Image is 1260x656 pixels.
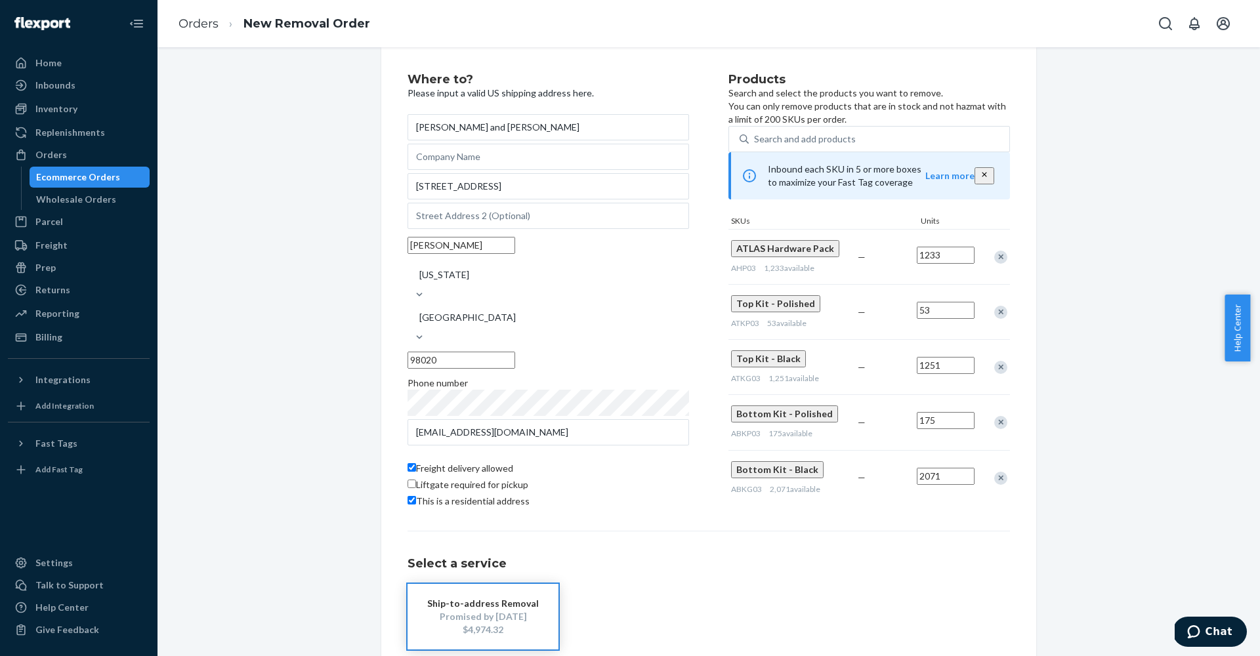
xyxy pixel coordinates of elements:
[925,169,975,182] button: Learn more
[35,464,83,475] div: Add Fast Tag
[1181,10,1207,37] button: Open notifications
[35,215,63,228] div: Parcel
[736,464,818,475] span: Bottom Kit - Black
[8,597,150,618] a: Help Center
[35,579,104,592] div: Talk to Support
[408,352,515,369] input: ZIP Code
[858,251,866,262] span: —
[994,306,1007,319] div: Remove Item
[35,623,99,636] div: Give Feedback
[8,303,150,324] a: Reporting
[8,552,150,573] a: Settings
[418,268,419,281] input: [US_STATE]
[408,558,1010,571] h1: Select a service
[731,461,824,478] button: Bottom Kit - Black
[736,353,801,364] span: Top Kit - Black
[35,601,89,614] div: Help Center
[243,16,370,31] a: New Removal Order
[731,428,761,438] span: ABKP03
[8,396,150,417] a: Add Integration
[419,311,516,324] div: [GEOGRAPHIC_DATA]
[918,215,977,229] div: Units
[8,279,150,300] a: Returns
[408,377,468,388] span: Phone number
[408,144,689,170] input: Company Name
[768,428,812,438] span: 175 available
[8,575,150,596] button: Talk to Support
[8,619,150,640] button: Give Feedback
[728,215,918,229] div: SKUs
[1152,10,1179,37] button: Open Search Box
[736,243,834,254] span: ATLAS Hardware Pack
[1175,617,1247,649] iframe: Opens a widget where you can chat to one of our agents
[408,480,416,488] input: Liftgate required for pickup
[917,302,975,319] input: Quantity
[8,75,150,96] a: Inbounds
[35,79,75,92] div: Inbounds
[994,416,1007,429] div: Remove Item
[35,373,91,386] div: Integrations
[30,189,150,210] a: Wholesale Orders
[408,203,689,229] input: Street Address 2 (Optional)
[35,261,56,274] div: Prep
[858,417,866,428] span: —
[736,298,815,309] span: Top Kit - Polished
[975,167,994,184] button: close
[35,102,77,115] div: Inventory
[1210,10,1236,37] button: Open account menu
[178,16,219,31] a: Orders
[35,126,105,139] div: Replenishments
[917,468,975,485] input: Quantity
[731,484,762,494] span: ABKG03
[408,419,689,445] input: Email (Required)
[1225,295,1250,361] button: Help Center
[768,373,819,383] span: 1,251 available
[14,17,70,30] img: Flexport logo
[408,87,689,100] p: Please input a valid US shipping address here.
[416,495,530,506] span: This is a residential address
[408,584,558,649] button: Ship-to-address RemovalPromised by [DATE]$4,974.32
[994,361,1007,374] div: Remove Item
[8,257,150,278] a: Prep
[408,463,416,472] input: Freight delivery allowed
[8,459,150,480] a: Add Fast Tag
[8,433,150,454] button: Fast Tags
[123,10,150,37] button: Close Navigation
[8,52,150,73] a: Home
[917,412,975,429] input: Quantity
[35,556,73,569] div: Settings
[408,114,689,140] input: First & Last Name
[8,122,150,143] a: Replenishments
[767,318,807,328] span: 53 available
[416,462,513,474] span: Freight delivery allowed
[858,472,866,483] span: —
[427,623,539,636] div: $4,974.32
[35,400,94,411] div: Add Integration
[731,263,756,273] span: AHP03
[35,331,62,344] div: Billing
[994,251,1007,264] div: Remove Item
[8,98,150,119] a: Inventory
[994,472,1007,485] div: Remove Item
[427,610,539,623] div: Promised by [DATE]
[35,56,62,70] div: Home
[736,408,833,419] span: Bottom Kit - Polished
[408,173,689,199] input: Street Address
[731,405,838,422] button: Bottom Kit - Polished
[8,327,150,348] a: Billing
[35,148,67,161] div: Orders
[858,361,866,373] span: —
[35,437,77,450] div: Fast Tags
[728,152,1010,199] div: Inbound each SKU in 5 or more boxes to maximize your Fast Tag coverage
[416,479,528,490] span: Liftgate required for pickup
[731,373,761,383] span: ATKG03
[35,307,79,320] div: Reporting
[35,239,68,252] div: Freight
[419,268,469,281] div: [US_STATE]
[731,318,759,328] span: ATKP03
[731,240,839,257] button: ATLAS Hardware Pack
[36,171,120,184] div: Ecommerce Orders
[418,311,419,324] input: [GEOGRAPHIC_DATA]
[917,357,975,374] input: Quantity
